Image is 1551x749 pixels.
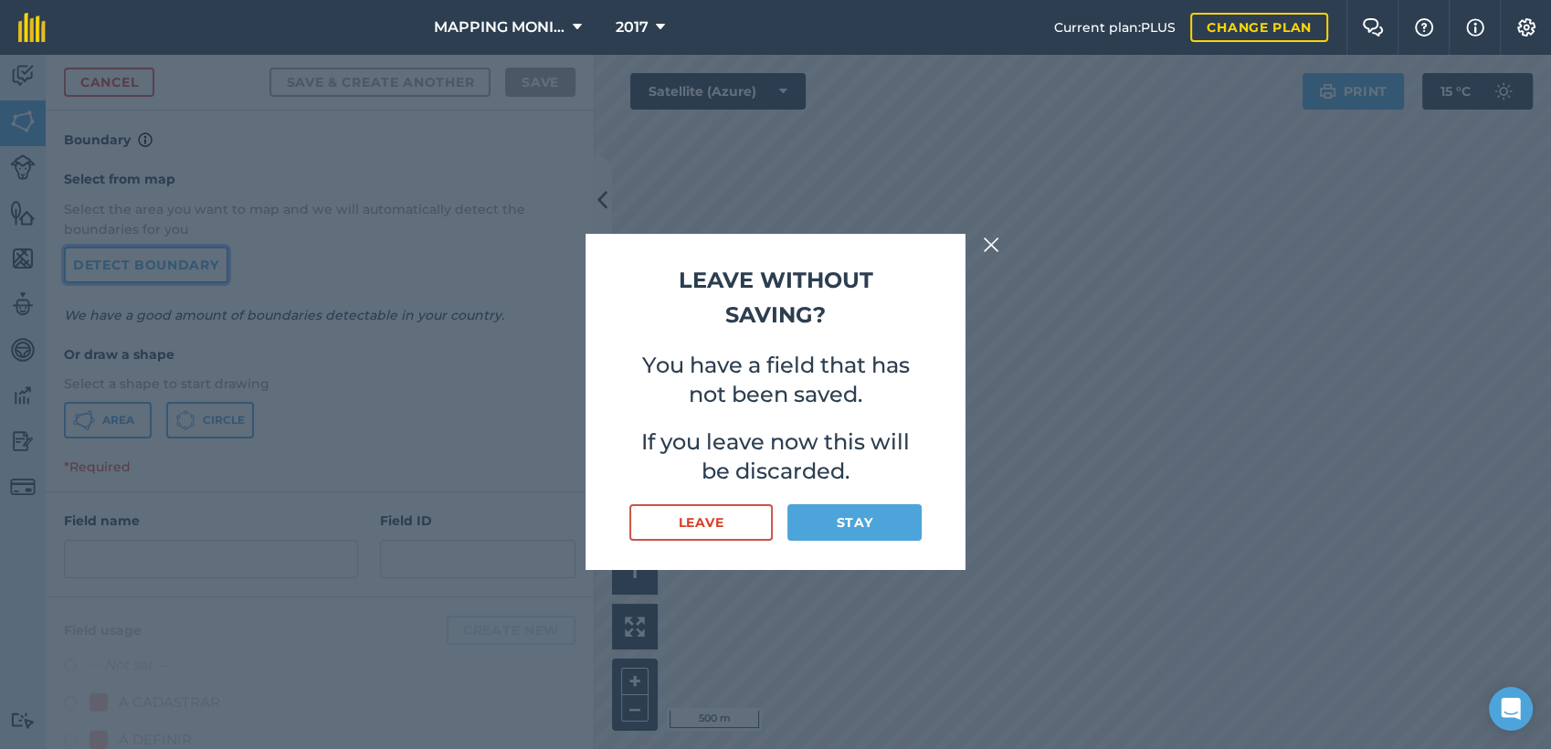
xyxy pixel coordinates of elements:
[787,504,922,541] button: Stay
[1515,18,1537,37] img: A cog icon
[629,504,773,541] button: Leave
[18,13,46,42] img: fieldmargin Logo
[983,234,999,256] img: svg+xml;base64,PHN2ZyB4bWxucz0iaHR0cDovL3d3dy53My5vcmcvMjAwMC9zdmciIHdpZHRoPSIyMiIgaGVpZ2h0PSIzMC...
[434,16,565,38] span: MAPPING MONITORAMENTO AGRICOLA
[1413,18,1435,37] img: A question mark icon
[629,351,922,409] p: You have a field that has not been saved.
[616,16,649,38] span: 2017
[629,263,922,333] h2: Leave without saving?
[1190,13,1328,42] a: Change plan
[1054,17,1176,37] span: Current plan : PLUS
[1362,18,1384,37] img: Two speech bubbles overlapping with the left bubble in the forefront
[629,427,922,486] p: If you leave now this will be discarded.
[1489,687,1533,731] div: Open Intercom Messenger
[1466,16,1484,38] img: svg+xml;base64,PHN2ZyB4bWxucz0iaHR0cDovL3d3dy53My5vcmcvMjAwMC9zdmciIHdpZHRoPSIxNyIgaGVpZ2h0PSIxNy...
